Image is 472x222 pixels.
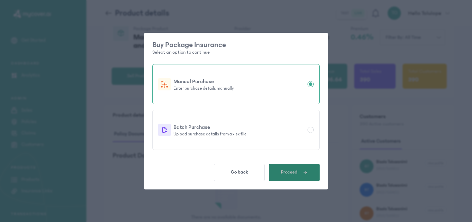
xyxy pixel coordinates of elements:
button: Proceed [269,164,320,181]
span: Proceed [281,169,298,175]
p: Enter purchase details manually [173,86,305,91]
p: Upload purchase details from a xlsx file [173,131,305,137]
button: Go back [214,164,265,181]
p: Batch Purchase [173,123,305,131]
p: Select an option to continue [152,49,320,56]
p: Manual Purchase [173,77,305,86]
p: Buy Package Insurance [152,41,320,49]
span: Go back [231,169,248,175]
